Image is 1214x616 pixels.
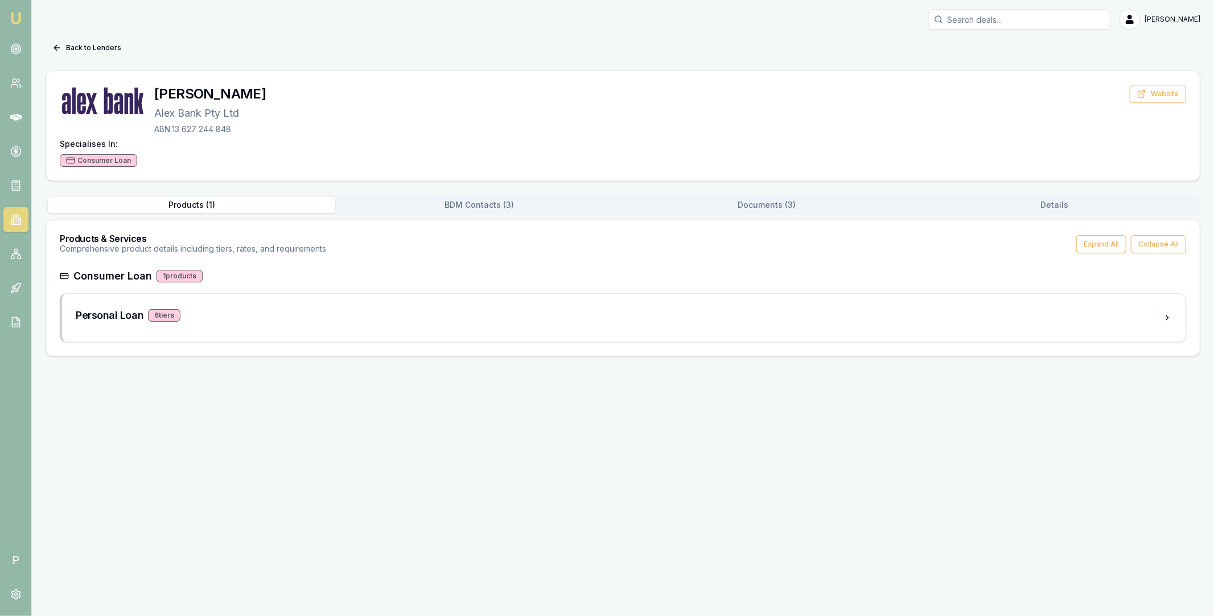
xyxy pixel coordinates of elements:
[911,197,1198,213] button: Details
[335,197,623,213] button: BDM Contacts ( 3 )
[60,138,1186,150] h4: Specialises In:
[623,197,911,213] button: Documents ( 3 )
[48,197,335,213] button: Products ( 1 )
[1131,235,1186,253] button: Collapse All
[928,9,1110,30] input: Search deals
[157,270,203,282] div: 1 products
[60,154,137,167] div: Consumer Loan
[148,309,180,322] div: 6 tier s
[1145,15,1200,24] span: [PERSON_NAME]
[76,307,143,323] h3: Personal Loan
[9,11,23,25] img: emu-icon-u.png
[46,39,128,57] button: Back to Lenders
[73,268,152,284] h3: Consumer Loan
[60,234,326,243] h3: Products & Services
[60,85,145,117] img: Alex Bank logo
[154,105,266,121] p: Alex Bank Pty Ltd
[1076,235,1126,253] button: Expand All
[60,243,326,254] p: Comprehensive product details including tiers, rates, and requirements
[154,124,266,135] p: ABN: 13 627 244 848
[154,85,266,103] h3: [PERSON_NAME]
[1130,85,1186,103] button: Website
[3,548,28,573] span: P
